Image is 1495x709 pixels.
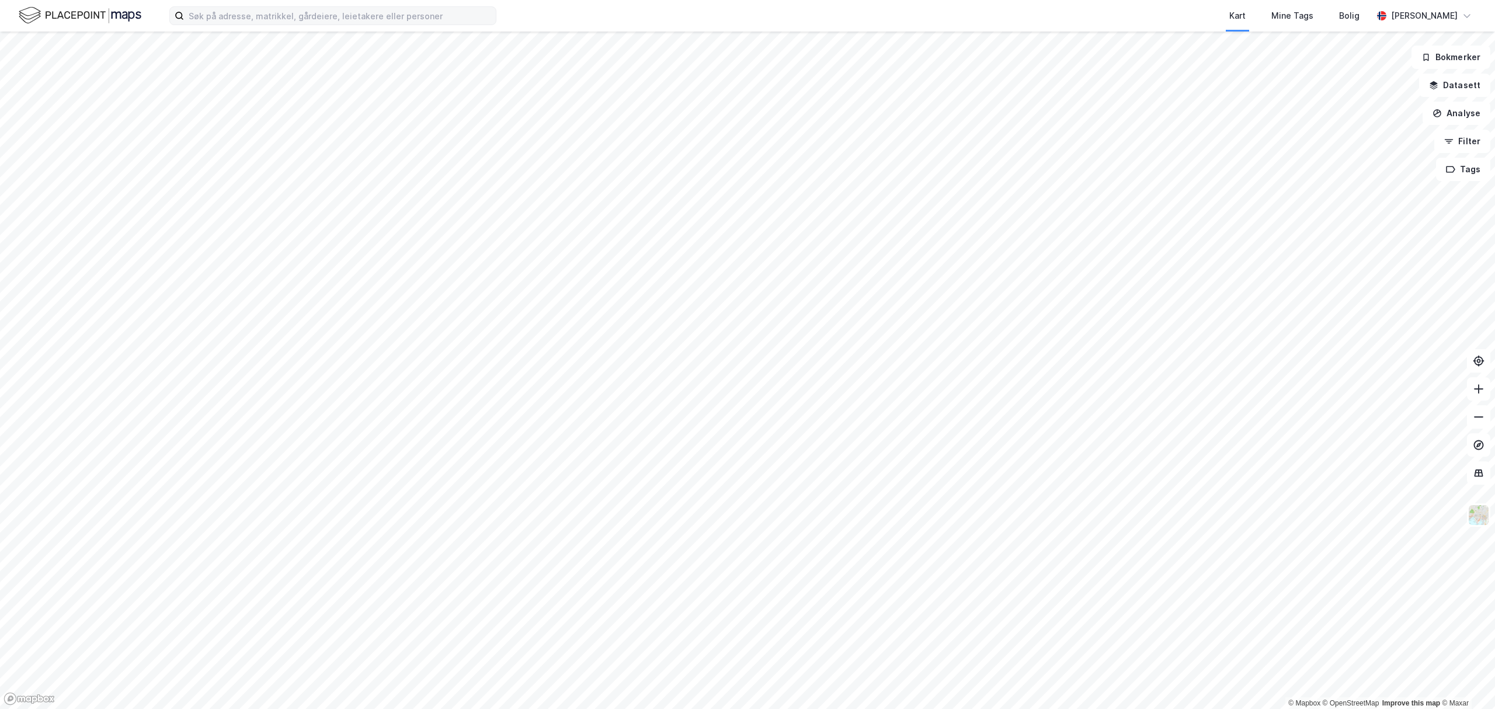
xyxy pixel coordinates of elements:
div: Mine Tags [1271,9,1313,23]
button: Datasett [1419,74,1490,97]
input: Søk på adresse, matrikkel, gårdeiere, leietakere eller personer [184,7,496,25]
div: Kontrollprogram for chat [1437,653,1495,709]
a: Mapbox [1288,699,1320,707]
a: Improve this map [1382,699,1440,707]
div: [PERSON_NAME] [1391,9,1458,23]
a: OpenStreetMap [1323,699,1379,707]
button: Tags [1436,158,1490,181]
button: Bokmerker [1411,46,1490,69]
img: logo.f888ab2527a4732fd821a326f86c7f29.svg [19,5,141,26]
img: Z [1468,504,1490,526]
button: Analyse [1423,102,1490,125]
button: Filter [1434,130,1490,153]
a: Mapbox homepage [4,692,55,705]
div: Bolig [1339,9,1360,23]
div: Kart [1229,9,1246,23]
iframe: Chat Widget [1437,653,1495,709]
